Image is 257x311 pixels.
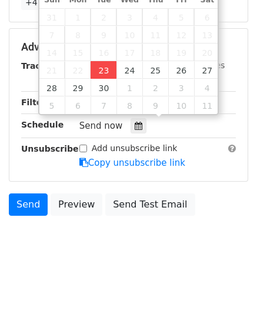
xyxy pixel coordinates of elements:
[21,41,236,53] h5: Advanced
[116,44,142,61] span: September 17, 2025
[39,44,65,61] span: September 14, 2025
[9,193,48,216] a: Send
[65,26,91,44] span: September 8, 2025
[39,61,65,79] span: September 21, 2025
[142,96,168,114] span: October 9, 2025
[91,44,116,61] span: September 16, 2025
[194,44,220,61] span: September 20, 2025
[142,8,168,26] span: September 4, 2025
[194,61,220,79] span: September 27, 2025
[21,120,64,129] strong: Schedule
[91,8,116,26] span: September 2, 2025
[168,61,194,79] span: September 26, 2025
[92,142,178,155] label: Add unsubscribe link
[168,8,194,26] span: September 5, 2025
[142,61,168,79] span: September 25, 2025
[168,96,194,114] span: October 10, 2025
[116,8,142,26] span: September 3, 2025
[168,79,194,96] span: October 3, 2025
[21,61,61,71] strong: Tracking
[39,26,65,44] span: September 7, 2025
[168,44,194,61] span: September 19, 2025
[21,98,51,107] strong: Filters
[168,26,194,44] span: September 12, 2025
[142,79,168,96] span: October 2, 2025
[39,79,65,96] span: September 28, 2025
[142,44,168,61] span: September 18, 2025
[91,96,116,114] span: October 7, 2025
[65,8,91,26] span: September 1, 2025
[194,26,220,44] span: September 13, 2025
[142,26,168,44] span: September 11, 2025
[194,79,220,96] span: October 4, 2025
[51,193,102,216] a: Preview
[65,79,91,96] span: September 29, 2025
[91,79,116,96] span: September 30, 2025
[194,96,220,114] span: October 11, 2025
[116,79,142,96] span: October 1, 2025
[91,61,116,79] span: September 23, 2025
[198,255,257,311] iframe: Chat Widget
[65,61,91,79] span: September 22, 2025
[194,8,220,26] span: September 6, 2025
[39,8,65,26] span: August 31, 2025
[116,96,142,114] span: October 8, 2025
[105,193,195,216] a: Send Test Email
[39,96,65,114] span: October 5, 2025
[79,158,185,168] a: Copy unsubscribe link
[21,144,79,153] strong: Unsubscribe
[116,61,142,79] span: September 24, 2025
[79,121,123,131] span: Send now
[116,26,142,44] span: September 10, 2025
[91,26,116,44] span: September 9, 2025
[65,44,91,61] span: September 15, 2025
[65,96,91,114] span: October 6, 2025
